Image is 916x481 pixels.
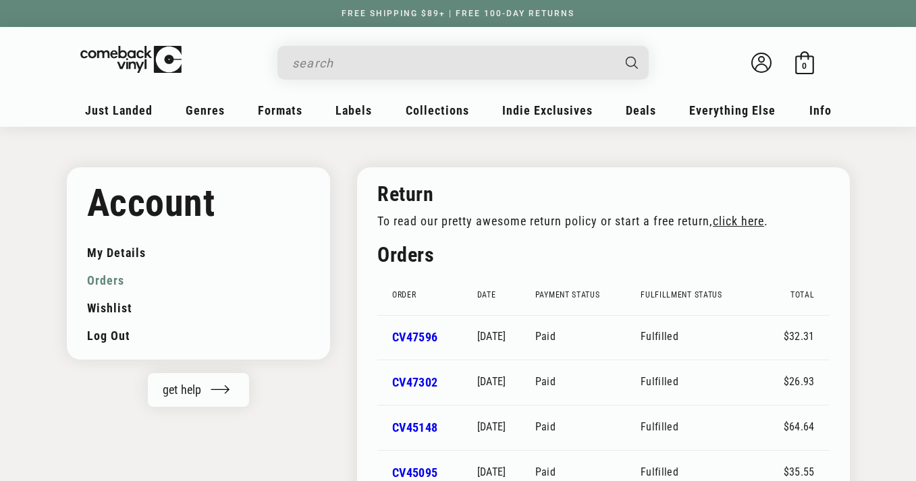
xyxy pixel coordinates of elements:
th: Date [477,275,535,315]
a: Wishlist [87,294,311,322]
th: Payment status [535,275,641,315]
th: Total [768,275,829,315]
a: Order number CV47302 [392,375,437,389]
th: Fulfillment status [641,275,768,315]
td: Fulfilled [641,405,768,450]
td: Paid [535,315,641,360]
a: Log out [87,322,311,349]
td: $26.93 [768,360,829,405]
input: search [292,49,612,77]
td: Paid [535,405,641,450]
time: [DATE] [477,375,506,388]
span: Collections [406,103,469,117]
th: Order [377,275,477,315]
div: Search [277,46,649,80]
h1: Account [87,181,311,225]
span: 0 [802,61,807,71]
span: Info [809,103,832,117]
time: [DATE] [477,330,506,343]
td: Fulfilled [641,315,768,360]
p: To read our pretty awesome return policy or start a free return, . [377,214,807,228]
td: Paid [535,360,641,405]
span: Genres [186,103,225,117]
a: Orders [87,266,311,294]
a: Order number CV47596 [392,330,437,344]
span: Deals [626,103,656,117]
a: click here [713,215,764,228]
button: get help [148,373,249,407]
button: Search [614,46,650,80]
span: Indie Exclusives [502,103,593,117]
a: FREE SHIPPING $89+ | FREE 100-DAY RETURNS [328,9,588,18]
h2: Orders [377,242,829,268]
a: Order number CV45095 [392,465,437,480]
a: My Details [87,239,311,266]
h2: Return [377,181,807,207]
span: Just Landed [85,103,153,117]
span: Labels [335,103,372,117]
span: Everything Else [689,103,776,117]
time: [DATE] [477,465,506,478]
time: [DATE] [477,420,506,433]
a: Order number CV45148 [392,420,437,434]
td: $32.31 [768,315,829,360]
td: Fulfilled [641,360,768,405]
td: $64.64 [768,405,829,450]
span: Formats [258,103,302,117]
